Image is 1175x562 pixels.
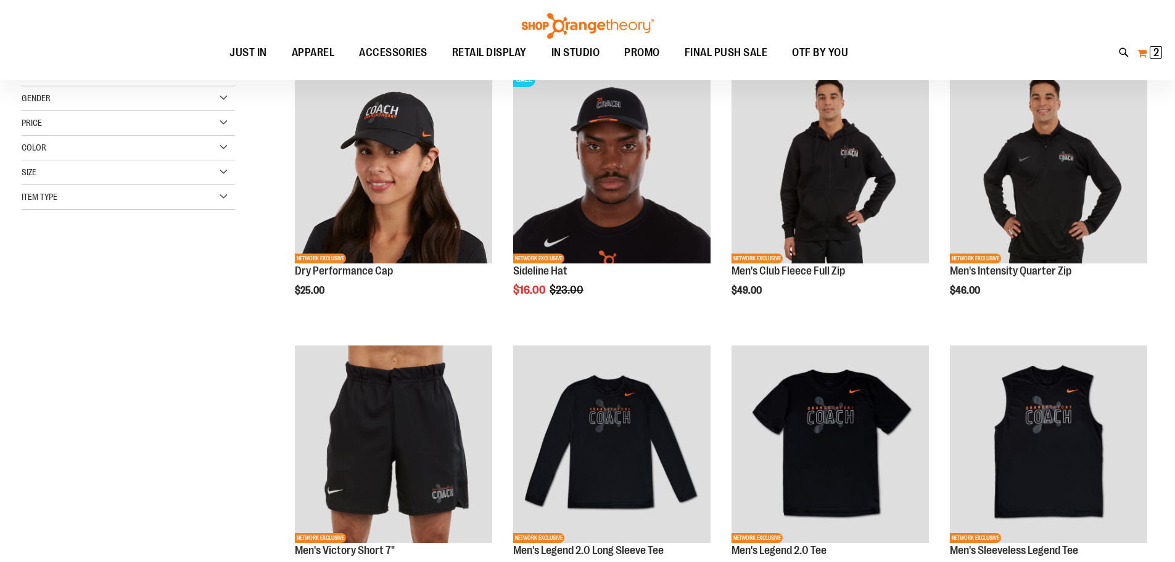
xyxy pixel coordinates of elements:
[513,345,711,543] img: OTF Mens Coach FA23 Legend 2.0 LS Tee - Black primary image
[551,39,600,67] span: IN STUDIO
[732,66,929,265] a: OTF Mens Coach FA23 Club Fleece Full Zip - Black primary imageNETWORK EXCLUSIVE
[513,533,564,543] span: NETWORK EXCLUSIVE
[732,544,827,556] a: Men's Legend 2.0 Tee
[520,13,656,39] img: Shop Orangetheory
[513,345,711,545] a: OTF Mens Coach FA23 Legend 2.0 LS Tee - Black primary imageNETWORK EXCLUSIVE
[513,284,548,296] span: $16.00
[229,39,267,67] span: JUST IN
[780,39,860,67] a: OTF BY YOU
[22,192,57,202] span: Item Type
[732,265,845,277] a: Men's Club Fleece Full Zip
[612,39,672,67] a: PROMO
[452,39,527,67] span: RETAIL DISPLAY
[295,345,492,543] img: OTF Mens Coach FA23 Victory Short - Black primary image
[217,39,279,67] a: JUST IN
[295,533,346,543] span: NETWORK EXCLUSIVE
[513,66,711,265] a: Sideline Hat primary imageSALENETWORK EXCLUSIVE
[732,345,929,543] img: OTF Mens Coach FA23 Legend 2.0 SS Tee - Black primary image
[732,66,929,263] img: OTF Mens Coach FA23 Club Fleece Full Zip - Black primary image
[359,39,427,67] span: ACCESSORIES
[950,66,1147,263] img: OTF Mens Coach FA23 Intensity Quarter Zip - Black primary image
[732,345,929,545] a: OTF Mens Coach FA23 Legend 2.0 SS Tee - Black primary imageNETWORK EXCLUSIVE
[950,544,1078,556] a: Men's Sleeveless Legend Tee
[295,66,492,263] img: Dry Performance Cap
[792,39,848,67] span: OTF BY YOU
[279,39,347,67] a: APPAREL
[685,39,768,67] span: FINAL PUSH SALE
[440,39,539,67] a: RETAIL DISPLAY
[295,265,393,277] a: Dry Performance Cap
[513,254,564,263] span: NETWORK EXCLUSIVE
[295,285,326,296] span: $25.00
[950,285,982,296] span: $46.00
[950,345,1147,545] a: OTF Mens Coach FA23 Legend Sleeveless Tee - Black primary imageNETWORK EXCLUSIVE
[289,60,498,328] div: product
[539,39,612,67] a: IN STUDIO
[295,66,492,265] a: Dry Performance CapNETWORK EXCLUSIVE
[22,143,46,152] span: Color
[550,284,585,296] span: $23.00
[725,60,935,328] div: product
[1153,46,1159,59] span: 2
[22,93,51,103] span: Gender
[295,254,346,263] span: NETWORK EXCLUSIVE
[513,66,711,263] img: Sideline Hat primary image
[347,39,440,67] a: ACCESSORIES
[507,60,717,328] div: product
[732,254,783,263] span: NETWORK EXCLUSIVE
[950,345,1147,543] img: OTF Mens Coach FA23 Legend Sleeveless Tee - Black primary image
[950,265,1071,277] a: Men's Intensity Quarter Zip
[292,39,335,67] span: APPAREL
[624,39,660,67] span: PROMO
[295,544,395,556] a: Men's Victory Short 7"
[22,118,42,128] span: Price
[513,544,664,556] a: Men's Legend 2.0 Long Sleeve Tee
[513,265,567,277] a: Sideline Hat
[944,60,1153,328] div: product
[295,345,492,545] a: OTF Mens Coach FA23 Victory Short - Black primary imageNETWORK EXCLUSIVE
[672,39,780,67] a: FINAL PUSH SALE
[950,254,1001,263] span: NETWORK EXCLUSIVE
[950,533,1001,543] span: NETWORK EXCLUSIVE
[732,533,783,543] span: NETWORK EXCLUSIVE
[732,285,764,296] span: $49.00
[22,167,36,177] span: Size
[950,66,1147,265] a: OTF Mens Coach FA23 Intensity Quarter Zip - Black primary imageNETWORK EXCLUSIVE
